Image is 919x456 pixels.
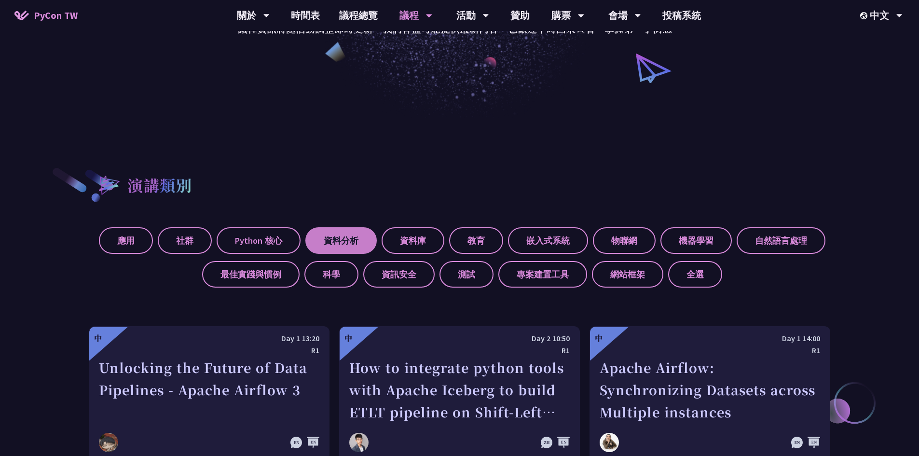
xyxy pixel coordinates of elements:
[600,345,820,357] div: R1
[89,166,127,203] img: heading-bullet
[382,227,444,254] label: 資料庫
[202,261,300,288] label: 最佳實踐與慣例
[99,345,319,357] div: R1
[439,261,494,288] label: 測試
[304,261,358,288] label: 科學
[449,227,503,254] label: 教育
[349,357,570,423] div: How to integrate python tools with Apache Iceberg to build ETLT pipeline on Shift-Left Architecture
[593,227,656,254] label: 物聯網
[305,227,377,254] label: 資料分析
[592,261,663,288] label: 網站框架
[349,345,570,357] div: R1
[99,332,319,345] div: Day 1 13:20
[595,332,603,344] div: 中
[5,3,87,28] a: PyCon TW
[860,12,870,19] img: Locale Icon
[99,433,118,452] img: 李唯 (Wei Lee)
[737,227,825,254] label: 自然語言處理
[99,357,319,423] div: Unlocking the Future of Data Pipelines - Apache Airflow 3
[349,332,570,345] div: Day 2 10:50
[99,227,153,254] label: 應用
[127,173,192,196] h2: 演講類別
[508,227,588,254] label: 嵌入式系統
[363,261,435,288] label: 資訊安全
[349,433,369,452] img: 蘇揮原 Mars Su
[14,11,29,20] img: Home icon of PyCon TW 2025
[94,332,102,344] div: 中
[158,227,212,254] label: 社群
[344,332,352,344] div: 中
[600,357,820,423] div: Apache Airflow: Synchronizing Datasets across Multiple instances
[668,261,722,288] label: 全選
[498,261,587,288] label: 專案建置工具
[660,227,732,254] label: 機器學習
[600,433,619,452] img: Sebastien Crocquevieille
[217,227,301,254] label: Python 核心
[34,8,78,23] span: PyCon TW
[600,332,820,345] div: Day 1 14:00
